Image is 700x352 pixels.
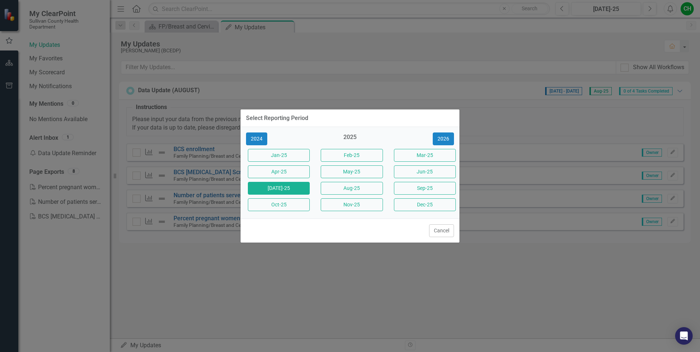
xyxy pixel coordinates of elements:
[321,182,383,195] button: Aug-25
[394,182,456,195] button: Sep-25
[248,198,310,211] button: Oct-25
[248,149,310,162] button: Jan-25
[394,165,456,178] button: Jun-25
[246,132,267,145] button: 2024
[429,224,454,237] button: Cancel
[394,149,456,162] button: Mar-25
[394,198,456,211] button: Dec-25
[246,115,308,121] div: Select Reporting Period
[248,182,310,195] button: [DATE]-25
[321,165,383,178] button: May-25
[321,149,383,162] button: Feb-25
[319,133,381,145] div: 2025
[321,198,383,211] button: Nov-25
[433,132,454,145] button: 2026
[675,327,693,345] div: Open Intercom Messenger
[248,165,310,178] button: Apr-25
